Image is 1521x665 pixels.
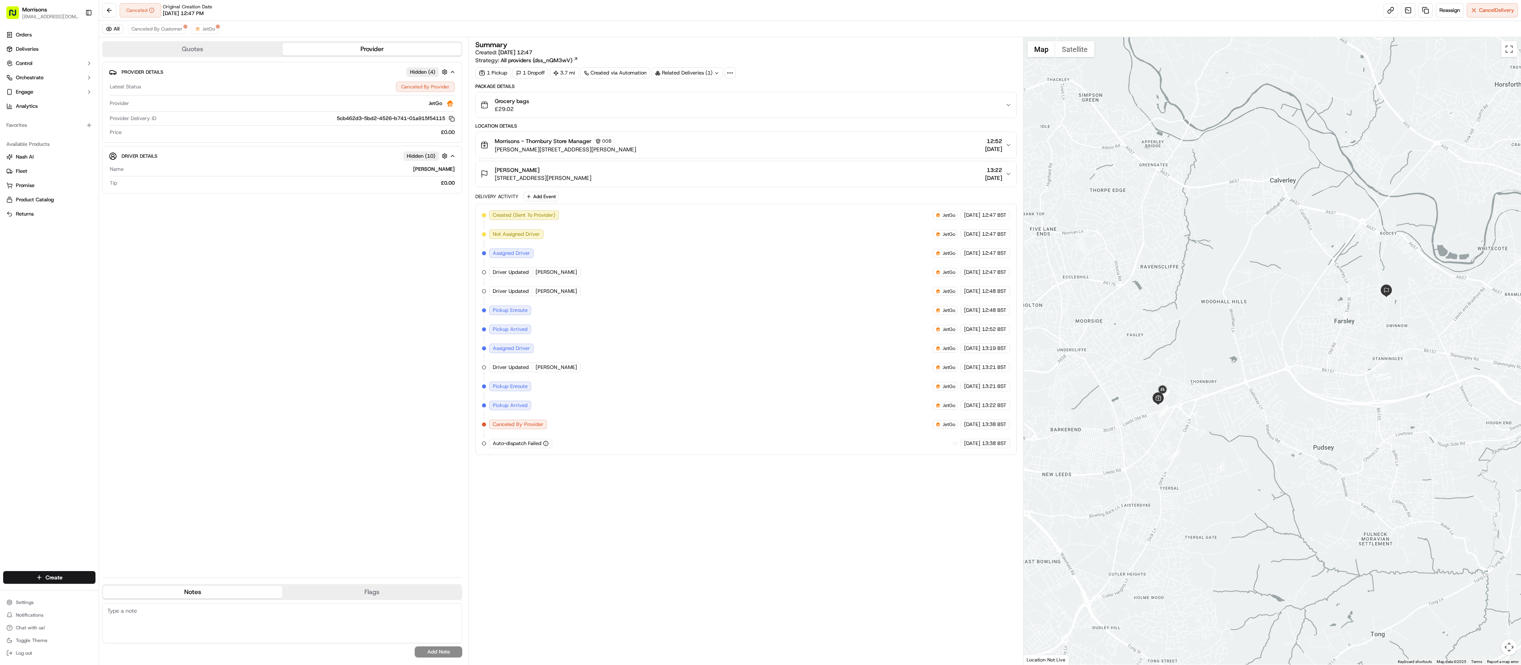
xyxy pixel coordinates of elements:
[441,129,455,136] span: £0.00
[3,138,95,151] div: Available Products
[16,210,34,218] span: Returns
[493,212,555,219] span: Created (Sent To Provider)
[1025,654,1052,665] a: Open this area in Google Maps (opens a new window)
[16,637,48,644] span: Toggle Theme
[3,86,95,98] button: Engage
[1487,659,1519,664] a: Report a map error
[493,326,528,333] span: Pickup Arrived
[64,113,130,127] a: 💻API Documentation
[982,440,1006,447] span: 13:38 BST
[513,67,548,78] div: 1 Dropoff
[1479,7,1514,14] span: Cancel Delivery
[3,100,95,113] a: Analytics
[16,103,38,110] span: Analytics
[194,26,201,32] img: justeat_logo.png
[943,307,955,313] span: JetGo
[1501,41,1517,57] button: Toggle fullscreen view
[498,49,532,56] span: [DATE] 12:47
[337,115,455,122] button: 5cb462d3-5bd2-4526-b741-01a915f54115
[935,345,941,352] img: justeat_logo.png
[16,599,34,606] span: Settings
[110,83,141,90] span: Latest Status
[8,32,144,45] p: Welcome 👋
[128,24,186,34] button: Canceled By Customer
[1398,659,1432,665] button: Keyboard shortcuts
[1025,654,1052,665] img: Google
[964,345,980,352] span: [DATE]
[110,180,117,187] span: Tip
[495,105,529,113] span: £29.02
[3,57,95,70] button: Control
[127,166,455,173] div: [PERSON_NAME]
[982,288,1006,295] span: 12:48 BST
[935,269,941,275] img: justeat_logo.png
[964,250,980,257] span: [DATE]
[943,326,955,332] span: JetGo
[493,402,528,409] span: Pickup Arrived
[495,174,591,182] span: [STREET_ADDRESS][PERSON_NAME]
[8,76,22,91] img: 1736555255976-a54dd68f-1ca7-489b-9aae-adbdc363a1c4
[964,440,980,447] span: [DATE]
[1027,41,1055,57] button: Show street map
[16,168,27,175] span: Fleet
[550,67,579,78] div: 3.7 mi
[1158,391,1168,401] div: 11
[475,193,518,200] div: Delivery Activity
[3,610,95,621] button: Notifications
[935,364,941,371] img: justeat_logo.png
[476,92,1016,118] button: Grocery bags£29.02
[403,151,450,161] button: Hidden (10)
[1436,3,1464,17] button: Reassign
[135,79,144,88] button: Start new chat
[8,9,24,25] img: Nash
[16,625,45,631] span: Chat with us!
[122,153,157,159] span: Driver Details
[282,586,462,598] button: Flags
[493,345,530,352] span: Assigned Driver
[1158,392,1168,403] div: 7
[3,71,95,84] button: Orchestrate
[3,571,95,584] button: Create
[3,193,95,206] button: Product Catalog
[964,231,980,238] span: [DATE]
[3,622,95,633] button: Chat with us!
[495,137,591,145] span: Morrisons - Thornbury Store Manager
[493,231,540,238] span: Not Assigned Driver
[110,129,122,136] span: Price
[964,326,980,333] span: [DATE]
[1501,639,1517,655] button: Map camera controls
[103,586,282,598] button: Notes
[982,421,1006,428] span: 13:38 BST
[102,24,123,34] button: All
[964,307,980,314] span: [DATE]
[110,115,156,122] span: Provider Delivery ID
[964,421,980,428] span: [DATE]
[429,100,442,107] span: JetGo
[407,153,435,160] span: Hidden ( 10 )
[935,231,941,237] img: justeat_logo.png
[935,250,941,256] img: justeat_logo.png
[163,4,212,10] span: Original Creation Date
[1159,407,1169,418] div: 6
[475,123,1016,129] div: Location Details
[964,402,980,409] span: [DATE]
[3,3,82,22] button: Morrisons[EMAIL_ADDRESS][DOMAIN_NAME]
[493,250,530,257] span: Assigned Driver
[493,288,529,295] span: Driver Updated
[1159,390,1170,400] div: 5
[22,6,47,13] span: Morrisons
[580,67,650,78] div: Created via Automation
[476,161,1016,187] button: [PERSON_NAME][STREET_ADDRESS][PERSON_NAME]13:22[DATE]
[109,65,456,78] button: Provider DetailsHidden (4)
[495,166,539,174] span: [PERSON_NAME]
[935,402,941,409] img: justeat_logo.png
[943,383,955,390] span: JetGo
[982,269,1006,276] span: 12:47 BST
[3,43,95,55] a: Deliveries
[493,383,528,390] span: Pickup Enroute
[943,269,955,275] span: JetGo
[982,231,1006,238] span: 12:47 BST
[495,97,529,105] span: Grocery bags
[475,56,578,64] div: Strategy:
[6,182,92,189] a: Promise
